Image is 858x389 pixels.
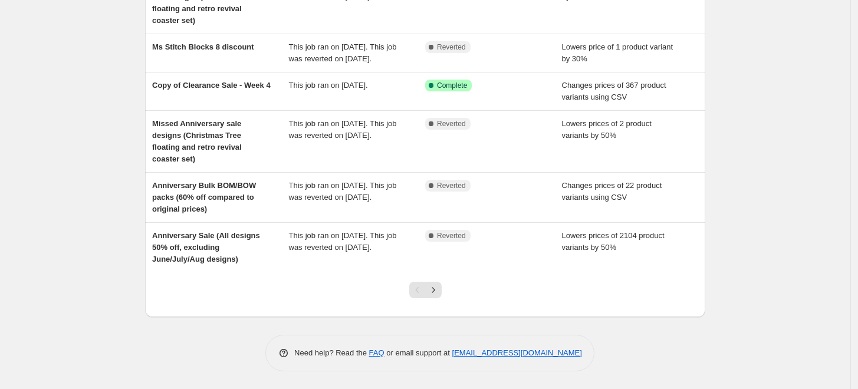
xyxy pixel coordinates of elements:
span: Reverted [437,231,466,240]
span: Reverted [437,42,466,52]
button: Next [425,282,442,298]
span: Changes prices of 22 product variants using CSV [562,181,662,202]
span: Ms Stitch Blocks 8 discount [152,42,254,51]
span: Anniversary Sale (All designs 50% off, excluding June/July/Aug designs) [152,231,260,263]
span: This job ran on [DATE]. This job was reverted on [DATE]. [289,181,397,202]
span: or email support at [384,348,452,357]
span: Anniversary Bulk BOM/BOW packs (60% off compared to original prices) [152,181,256,213]
span: Lowers prices of 2 product variants by 50% [562,119,652,140]
a: [EMAIL_ADDRESS][DOMAIN_NAME] [452,348,582,357]
span: This job ran on [DATE]. This job was reverted on [DATE]. [289,42,397,63]
span: Need help? Read the [294,348,369,357]
span: Missed Anniversary sale designs (Christmas Tree floating and retro revival coaster set) [152,119,242,163]
span: Changes prices of 367 product variants using CSV [562,81,666,101]
span: This job ran on [DATE]. This job was reverted on [DATE]. [289,119,397,140]
span: Lowers price of 1 product variant by 30% [562,42,673,63]
span: Copy of Clearance Sale - Week 4 [152,81,271,90]
a: FAQ [369,348,384,357]
span: Reverted [437,119,466,128]
span: This job ran on [DATE]. [289,81,368,90]
span: Complete [437,81,467,90]
span: This job ran on [DATE]. This job was reverted on [DATE]. [289,231,397,252]
span: Reverted [437,181,466,190]
nav: Pagination [409,282,442,298]
span: Lowers prices of 2104 product variants by 50% [562,231,665,252]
